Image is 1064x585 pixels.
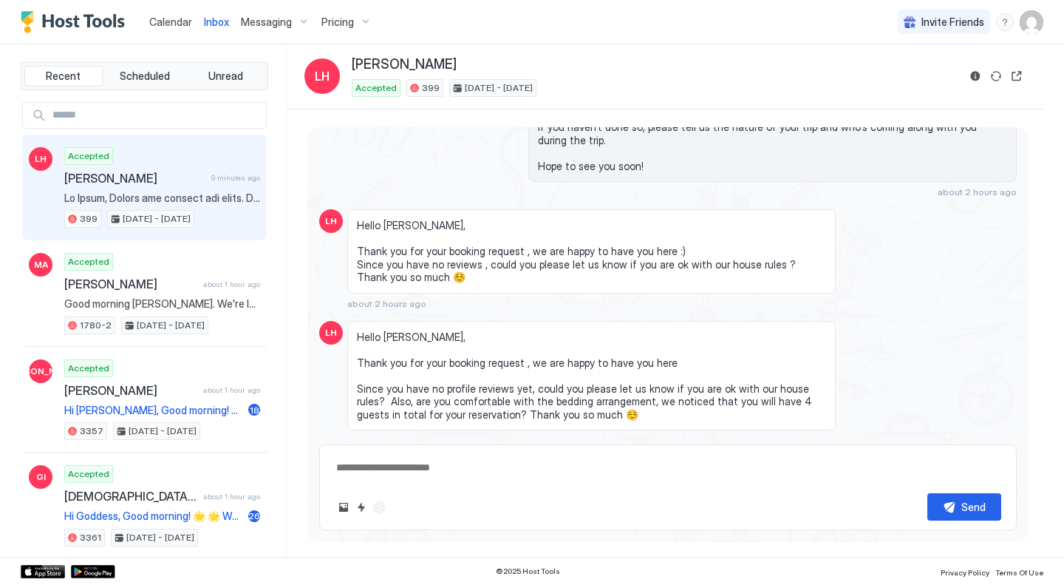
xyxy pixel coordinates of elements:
[941,568,989,577] span: Privacy Policy
[357,219,826,284] span: Hello [PERSON_NAME], Thank you for your booking request , we are happy to have you here :) Since ...
[21,11,132,33] a: Host Tools Logo
[68,467,109,481] span: Accepted
[80,212,98,226] span: 399
[80,319,112,332] span: 1780-2
[64,192,260,205] span: Lo Ipsum, Dolors ame consect adi elits. D'ei temp inc utla etdolor magnaaliq enima-mi veniamquisn...
[496,567,560,576] span: © 2025 Host Tools
[80,531,101,544] span: 3361
[80,425,103,438] span: 3357
[203,280,260,289] span: about 1 hour ago
[149,14,192,30] a: Calendar
[927,493,1001,521] button: Send
[47,103,266,128] input: Input Field
[129,425,197,438] span: [DATE] - [DATE]
[422,81,440,95] span: 399
[961,499,986,515] div: Send
[64,383,197,398] span: [PERSON_NAME]
[68,149,109,163] span: Accepted
[120,70,170,83] span: Scheduled
[211,173,260,183] span: 9 minutes ago
[250,405,259,416] span: 18
[68,362,109,375] span: Accepted
[248,510,260,521] span: 26
[64,277,197,291] span: [PERSON_NAME]
[995,564,1043,579] a: Terms Of Use
[321,16,354,29] span: Pricing
[315,67,330,85] span: LH
[941,564,989,579] a: Privacy Policy
[68,255,109,268] span: Accepted
[465,81,533,95] span: [DATE] - [DATE]
[204,14,229,30] a: Inbox
[123,212,191,226] span: [DATE] - [DATE]
[64,171,205,186] span: [PERSON_NAME]
[352,56,457,73] span: [PERSON_NAME]
[64,489,197,504] span: [DEMOGRAPHIC_DATA] [PERSON_NAME]
[126,531,194,544] span: [DATE] - [DATE]
[203,492,260,501] span: about 1 hour ago
[64,297,260,311] span: Good morning [PERSON_NAME]. We're looking forward to visiting [US_STATE].
[21,62,268,90] div: tab-group
[325,326,337,339] span: LH
[46,70,81,83] span: Recent
[106,66,184,87] button: Scheduled
[204,16,229,28] span: Inbox
[137,319,205,332] span: [DATE] - [DATE]
[64,510,242,523] span: Hi Goddess, Good morning! 🌟 🌟 We hope your trip was great. Just a friendly reminder that [DATE] i...
[352,498,370,516] button: Quick reply
[35,152,47,166] span: LH
[24,66,103,87] button: Recent
[357,331,826,422] span: Hello [PERSON_NAME], Thank you for your booking request , we are happy to have you here Since you...
[186,66,265,87] button: Unread
[335,498,352,516] button: Upload image
[34,258,48,271] span: MA
[36,470,46,484] span: GI
[203,385,260,395] span: about 1 hour ago
[347,298,426,309] span: about 2 hours ago
[208,70,243,83] span: Unread
[325,214,337,228] span: LH
[71,565,115,578] a: Google Play Store
[355,81,397,95] span: Accepted
[149,16,192,28] span: Calendar
[995,568,1043,577] span: Terms Of Use
[21,565,65,578] a: App Store
[241,16,292,29] span: Messaging
[4,365,78,378] span: [PERSON_NAME]
[64,404,242,417] span: Hi [PERSON_NAME], Good morning! 🌟 🌟 We hope your trip was great. Just a friendly reminder that [D...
